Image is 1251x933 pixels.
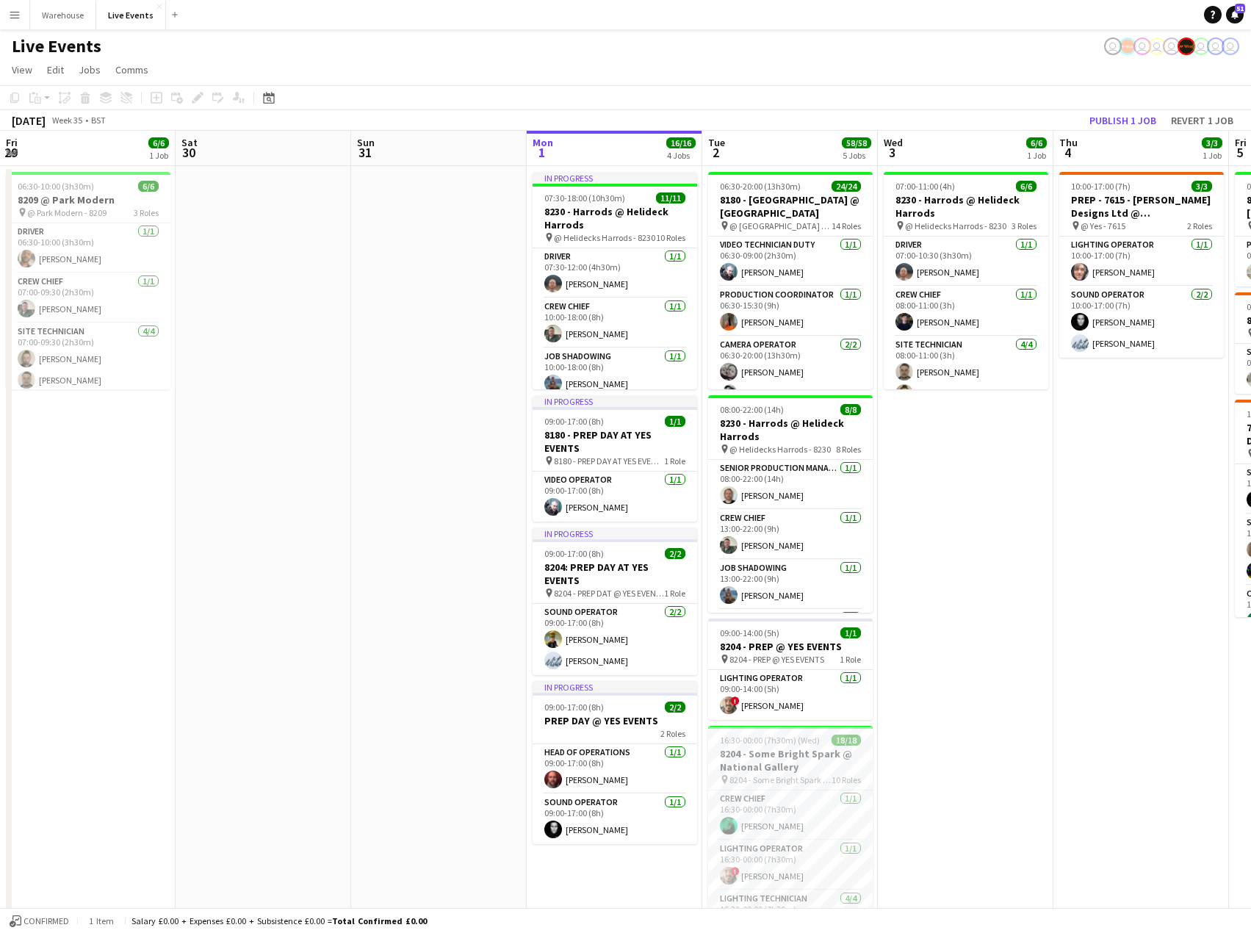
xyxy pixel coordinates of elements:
app-card-role: Senior Production Manager1/108:00-22:00 (14h)[PERSON_NAME] [708,460,873,510]
app-card-role: Crew Chief1/110:00-18:00 (8h)[PERSON_NAME] [533,298,697,348]
app-card-role: Sound Operator1/109:00-17:00 (8h)[PERSON_NAME] [533,794,697,844]
span: 1 Role [664,455,685,466]
span: ! [731,867,740,876]
app-card-role: Lighting Operator1/116:30-00:00 (7h30m)![PERSON_NAME] [708,840,873,890]
app-card-role: Crew Chief1/113:00-22:00 (9h)[PERSON_NAME] [708,510,873,560]
span: 08:00-22:00 (14h) [720,404,784,415]
span: 6/6 [138,181,159,192]
h3: 8230 - Harrods @ Helideck Harrods [533,205,697,231]
div: [DATE] [12,113,46,128]
app-user-avatar: Ollie Rolfe [1163,37,1180,55]
app-job-card: In progress07:30-18:00 (10h30m)11/118230 - Harrods @ Helideck Harrods @ Helidecks Harrods - 82301... [533,172,697,389]
div: BST [91,115,106,126]
h3: 8204 - PREP @ YES EVENTS [708,640,873,653]
span: 8204 - PREP DAT @ YES EVENTS [554,588,664,599]
span: 2 Roles [660,728,685,739]
h3: 8204: PREP DAY AT YES EVENTS [533,561,697,587]
div: 1 Job [1027,150,1046,161]
div: In progress [533,172,697,184]
span: ! [731,696,740,705]
app-card-role: Site Technician4/407:00-09:30 (2h30m)[PERSON_NAME][PERSON_NAME] [6,323,170,437]
app-card-role: Job Shadowing1/110:00-18:00 (8h)[PERSON_NAME] [533,348,697,398]
div: 1 Job [1203,150,1222,161]
app-card-role: Sound Operator2/209:00-17:00 (8h)[PERSON_NAME][PERSON_NAME] [533,604,697,675]
h3: 8230 - Harrods @ Helideck Harrods [708,417,873,443]
app-card-role: Video Technician Duty1/106:30-09:00 (2h30m)[PERSON_NAME] [708,237,873,287]
app-user-avatar: Technical Department [1148,37,1166,55]
span: 31 [355,144,375,161]
span: Fri [1235,136,1247,149]
button: Warehouse [30,1,96,29]
app-card-role: Site Technician4/408:00-11:00 (3h)[PERSON_NAME][PERSON_NAME] [884,336,1048,450]
app-job-card: 09:00-14:00 (5h)1/18204 - PREP @ YES EVENTS 8204 - PREP @ YES EVENTS1 RoleLighting Operator1/109:... [708,619,873,720]
span: 07:30-18:00 (10h30m) [544,192,625,203]
div: 06:30-10:00 (3h30m)6/68209 @ Park Modern @ Park Modern - 82093 RolesDriver1/106:30-10:00 (3h30m)[... [6,172,170,389]
span: 29 [4,144,18,161]
span: 3/3 [1191,181,1212,192]
span: 6/6 [148,137,169,148]
button: Live Events [96,1,166,29]
div: 5 Jobs [843,150,870,161]
span: Week 35 [48,115,85,126]
span: @ Helidecks Harrods - 8230 [554,232,655,243]
h3: 8204 - Some Bright Spark @ National Gallery [708,747,873,774]
div: 08:00-22:00 (14h)8/88230 - Harrods @ Helideck Harrods @ Helidecks Harrods - 82308 RolesSenior Pro... [708,395,873,613]
a: Edit [41,60,70,79]
span: 2/2 [665,548,685,559]
span: 24/24 [832,181,861,192]
span: 8180 - PREP DAY AT YES EVENTS [554,455,664,466]
app-card-role: Crew Chief1/116:30-00:00 (7h30m)[PERSON_NAME] [708,790,873,840]
span: 14 Roles [832,220,861,231]
span: Edit [47,63,64,76]
app-job-card: In progress09:00-17:00 (8h)2/2PREP DAY @ YES EVENTS2 RolesHead of Operations1/109:00-17:00 (8h)[P... [533,681,697,844]
span: 2/2 [665,702,685,713]
app-card-role: Lighting Operator1/109:00-14:00 (5h)![PERSON_NAME] [708,670,873,720]
app-card-role: Driver1/106:30-10:00 (3h30m)[PERSON_NAME] [6,223,170,273]
span: 18/18 [832,735,861,746]
h3: 8209 @ Park Modern [6,193,170,206]
div: 1 Job [149,150,168,161]
span: 06:30-20:00 (13h30m) [720,181,801,192]
a: View [6,60,38,79]
div: 4 Jobs [667,150,695,161]
h3: 8180 - PREP DAY AT YES EVENTS [533,428,697,455]
app-job-card: In progress09:00-17:00 (8h)2/28204: PREP DAY AT YES EVENTS 8204 - PREP DAT @ YES EVENTS1 RoleSoun... [533,527,697,675]
div: Salary £0.00 + Expenses £0.00 + Subsistence £0.00 = [131,915,427,926]
app-card-role: Camera Operator2/206:30-20:00 (13h30m)[PERSON_NAME][PERSON_NAME] [708,336,873,408]
span: 51 [1235,4,1245,13]
span: 30 [179,144,198,161]
span: 09:00-17:00 (8h) [544,548,604,559]
app-job-card: 06:30-20:00 (13h30m)24/248180 - [GEOGRAPHIC_DATA] @ [GEOGRAPHIC_DATA] @ [GEOGRAPHIC_DATA] - 81801... [708,172,873,389]
app-user-avatar: Alex Gill [1119,37,1136,55]
app-job-card: 10:00-17:00 (7h)3/3PREP - 7615 - [PERSON_NAME] Designs Ltd @ [GEOGRAPHIC_DATA] @ Yes - 76152 Role... [1059,172,1224,358]
app-job-card: 07:00-11:00 (4h)6/68230 - Harrods @ Helideck Harrods @ Helidecks Harrods - 82303 RolesDriver1/107... [884,172,1048,389]
span: 10 Roles [832,774,861,785]
span: 1 [530,144,553,161]
span: Total Confirmed £0.00 [332,915,427,926]
app-card-role: Video Operator1/109:00-17:00 (8h)[PERSON_NAME] [533,472,697,522]
span: 4 [1057,144,1078,161]
app-user-avatar: Ollie Rolfe [1192,37,1210,55]
span: View [12,63,32,76]
app-user-avatar: Ollie Rolfe [1207,37,1225,55]
app-job-card: In progress09:00-17:00 (8h)1/18180 - PREP DAY AT YES EVENTS 8180 - PREP DAY AT YES EVENTS1 RoleVi... [533,395,697,522]
span: Wed [884,136,903,149]
span: 16/16 [666,137,696,148]
button: Confirmed [7,913,71,929]
span: 6/6 [1026,137,1047,148]
span: 6/6 [1016,181,1037,192]
button: Revert 1 job [1165,111,1239,130]
div: In progress [533,527,697,539]
span: 5 [1233,144,1247,161]
span: 07:00-11:00 (4h) [895,181,955,192]
span: @ Yes - 7615 [1081,220,1125,231]
app-user-avatar: Eden Hopkins [1104,37,1122,55]
span: 8/8 [840,404,861,415]
app-user-avatar: Technical Department [1222,37,1239,55]
span: Sun [357,136,375,149]
a: 51 [1226,6,1244,24]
